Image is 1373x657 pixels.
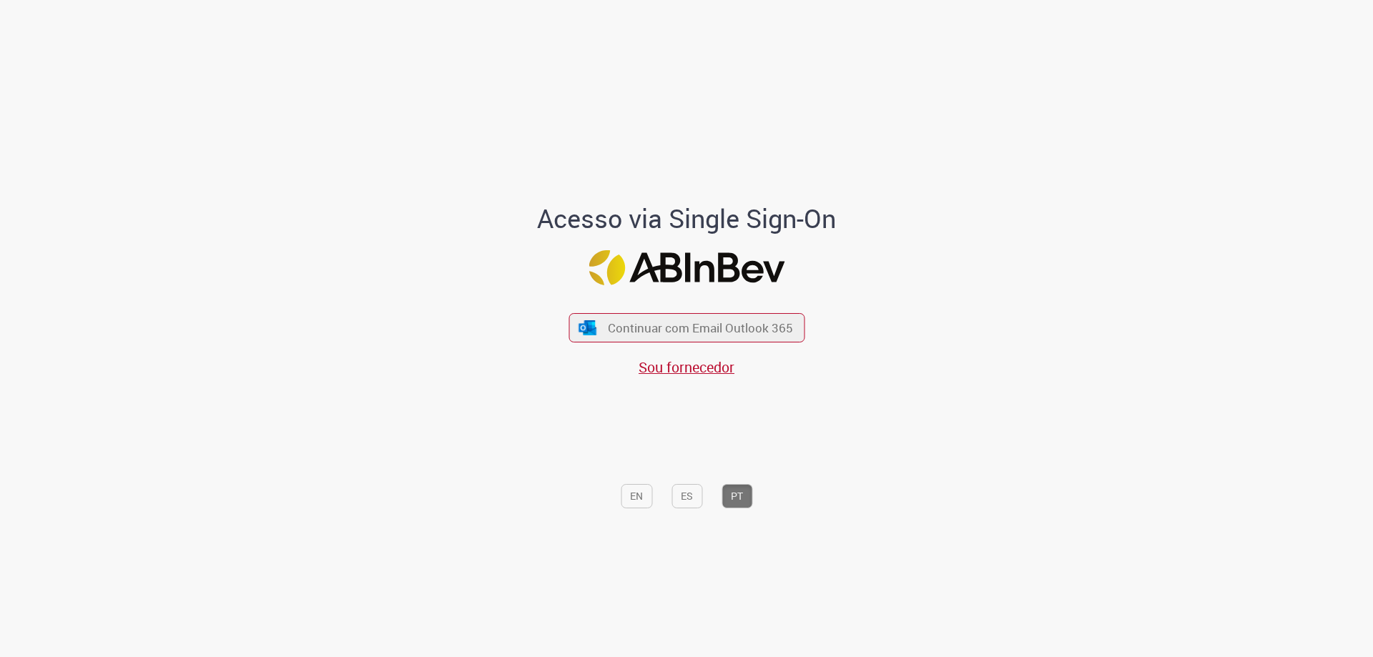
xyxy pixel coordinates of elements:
img: Logo ABInBev [589,250,784,285]
button: PT [722,484,752,508]
a: Sou fornecedor [639,357,734,377]
img: ícone Azure/Microsoft 360 [578,320,598,335]
span: Continuar com Email Outlook 365 [608,320,793,336]
button: ícone Azure/Microsoft 360 Continuar com Email Outlook 365 [569,313,804,342]
h1: Acesso via Single Sign-On [488,204,885,233]
button: ES [671,484,702,508]
button: EN [621,484,652,508]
